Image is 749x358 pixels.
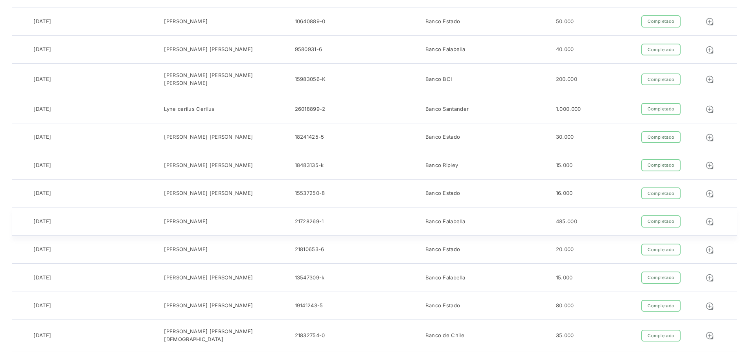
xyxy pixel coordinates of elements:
div: Banco Estado [425,18,460,26]
img: Detalle [705,46,714,54]
div: 20.000 [556,246,574,253]
div: 15.000 [556,274,573,282]
div: Banco Estado [425,246,460,253]
div: [DATE] [33,105,51,113]
div: 18241425-5 [295,133,324,141]
div: Banco BCI [425,75,452,83]
div: Banco Ripley [425,162,458,169]
div: Banco Estado [425,133,460,141]
div: Banco Falabella [425,46,466,53]
div: Completado [641,272,681,284]
div: 13547309-k [295,274,325,282]
div: 9580931-6 [295,46,322,53]
div: 10640889-0 [295,18,326,26]
div: Completado [641,73,681,86]
div: 26018899-2 [295,105,326,113]
div: [DATE] [33,302,51,310]
div: Banco Falabella [425,274,466,282]
div: [PERSON_NAME] [PERSON_NAME] [164,189,253,197]
div: Completado [641,15,681,28]
div: Completado [641,159,681,171]
div: 485.000 [556,218,577,226]
div: Banco Santander [425,105,469,113]
div: 19141243-5 [295,302,323,310]
div: Completado [641,244,681,256]
div: 30.000 [556,133,574,141]
div: [DATE] [33,332,51,340]
div: 18483135-k [295,162,324,169]
div: [DATE] [33,46,51,53]
div: 15537250-8 [295,189,325,197]
div: 40.000 [556,46,574,53]
div: Banco de Chile [425,332,464,340]
div: Completado [641,103,681,115]
img: Detalle [705,17,714,26]
img: Detalle [705,189,714,198]
div: [PERSON_NAME] [PERSON_NAME] [164,274,253,282]
img: Detalle [705,161,714,170]
div: [PERSON_NAME] [PERSON_NAME] [164,46,253,53]
div: 50.000 [556,18,574,26]
div: 1.000.000 [556,105,581,113]
div: Lyne cerilus Cerilus [164,105,214,113]
div: 35.000 [556,332,574,340]
img: Detalle [705,75,714,84]
div: Banco Falabella [425,218,466,226]
div: [DATE] [33,218,51,226]
div: 21832754-0 [295,332,325,340]
div: Completado [641,215,681,228]
div: 15.000 [556,162,573,169]
div: 200.000 [556,75,577,83]
div: Completado [641,300,681,312]
div: Completado [641,330,681,342]
div: [PERSON_NAME] [PERSON_NAME] [164,302,253,310]
div: 21728269-1 [295,218,324,226]
img: Detalle [705,331,714,340]
div: 80.000 [556,302,574,310]
div: [DATE] [33,18,51,26]
div: Completado [641,187,681,200]
div: [PERSON_NAME] [164,218,208,226]
div: Completado [641,131,681,143]
div: Completado [641,44,681,56]
img: Detalle [705,302,714,310]
img: Detalle [705,274,714,282]
div: 21810653-6 [295,246,324,253]
div: [PERSON_NAME] [PERSON_NAME] [164,133,253,141]
div: [DATE] [33,75,51,83]
div: 16.000 [556,189,573,197]
div: Banco Estado [425,189,460,197]
div: [PERSON_NAME] [164,246,208,253]
img: Detalle [705,246,714,254]
img: Detalle [705,217,714,226]
div: [DATE] [33,162,51,169]
div: [PERSON_NAME] [PERSON_NAME] [PERSON_NAME] [164,72,294,87]
div: Banco Estado [425,302,460,310]
div: 15983056-K [295,75,326,83]
img: Detalle [705,133,714,142]
div: [PERSON_NAME] [PERSON_NAME][DEMOGRAPHIC_DATA] [164,328,294,343]
div: [DATE] [33,189,51,197]
div: [DATE] [33,246,51,253]
div: [PERSON_NAME] [PERSON_NAME] [164,162,253,169]
div: [DATE] [33,133,51,141]
img: Detalle [705,105,714,114]
div: [PERSON_NAME] [164,18,208,26]
div: [DATE] [33,274,51,282]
